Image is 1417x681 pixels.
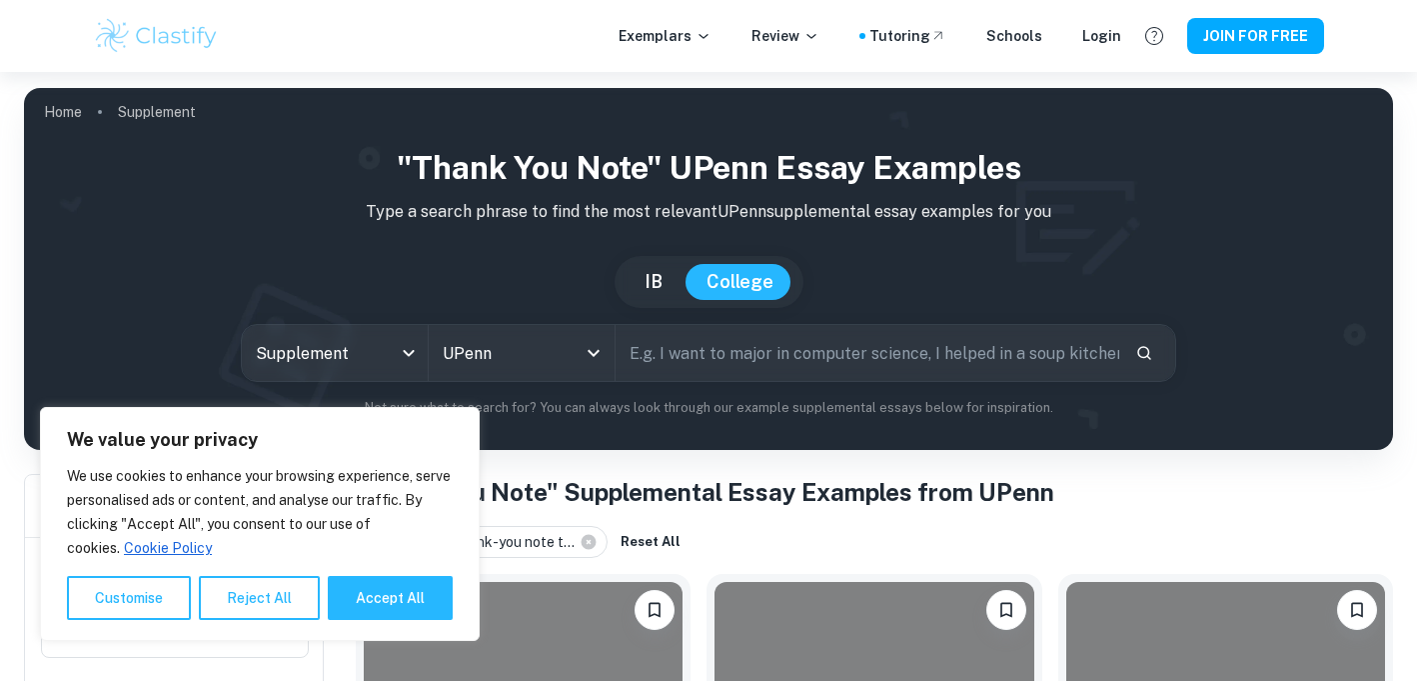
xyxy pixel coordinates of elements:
[44,98,82,126] a: Home
[1082,25,1121,47] a: Login
[869,25,946,47] a: Tutoring
[328,576,453,620] button: Accept All
[356,526,608,558] div: Write a short thank-you note t...
[1337,590,1377,630] button: Please log in to bookmark exemplars
[24,88,1393,450] img: profile cover
[242,325,428,381] div: Supplement
[1187,18,1324,54] button: JOIN FOR FREE
[616,325,1120,381] input: E.g. I want to major in computer science, I helped in a soup kitchen, I want to join the debate t...
[1127,336,1161,370] button: Search
[687,264,793,300] button: College
[40,398,1377,418] p: Not sure what to search for? You can always look through our example supplemental essays below fo...
[986,590,1026,630] button: Please log in to bookmark exemplars
[580,339,608,367] button: Open
[118,101,196,123] p: Supplement
[619,25,711,47] p: Exemplars
[616,527,686,557] button: Reset All
[199,576,320,620] button: Reject All
[625,264,683,300] button: IB
[93,16,220,56] img: Clastify logo
[40,407,480,641] div: We value your privacy
[67,464,453,560] p: We use cookies to enhance your browsing experience, serve personalised ads or content, and analys...
[986,25,1042,47] a: Schools
[356,474,1393,510] h1: "Thank You Note" Supplemental Essay Examples from UPenn
[67,428,453,452] p: We value your privacy
[123,539,213,557] a: Cookie Policy
[751,25,819,47] p: Review
[635,590,675,630] button: Please log in to bookmark exemplars
[40,144,1377,192] h1: "Thank You Note" UPenn Essay Examples
[1137,19,1171,53] button: Help and Feedback
[40,200,1377,224] p: Type a search phrase to find the most relevant UPenn supplemental essay examples for you
[67,576,191,620] button: Customise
